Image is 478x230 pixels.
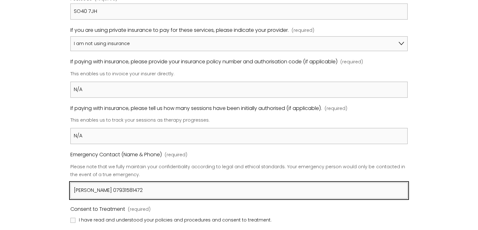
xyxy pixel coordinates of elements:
[70,3,407,20] input: Postcode
[340,58,363,66] span: (required)
[70,36,407,51] select: If you are using private insurance to pay for these services, please indicate your provider.
[165,151,187,159] span: (required)
[292,26,314,35] span: (required)
[70,205,125,214] span: Consent to Treatment
[70,68,407,80] p: This enables us to invoice your insurer directly.
[70,57,338,66] span: If paying with insurance, please provide your insurance policy number and authorisation code (if ...
[70,26,289,35] span: If you are using private insurance to pay for these services, please indicate your provider.
[79,216,272,224] span: I have read and understood your policies and procedures and consent to treatment.
[70,114,407,127] p: This enables us to track your sessions as therapy progresses.
[325,105,347,113] span: (required)
[70,104,322,113] span: If paying with insurance, please tell us how many sessions have been initially authorised (if app...
[70,150,162,159] span: Emergency Contact (Name & Phone)
[128,205,151,214] span: (required)
[70,218,75,223] input: I have read and understood your policies and procedures and consent to treatment.
[70,161,407,181] p: Please note that we fully maintain your confidentiality according to legal and ethical standards....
